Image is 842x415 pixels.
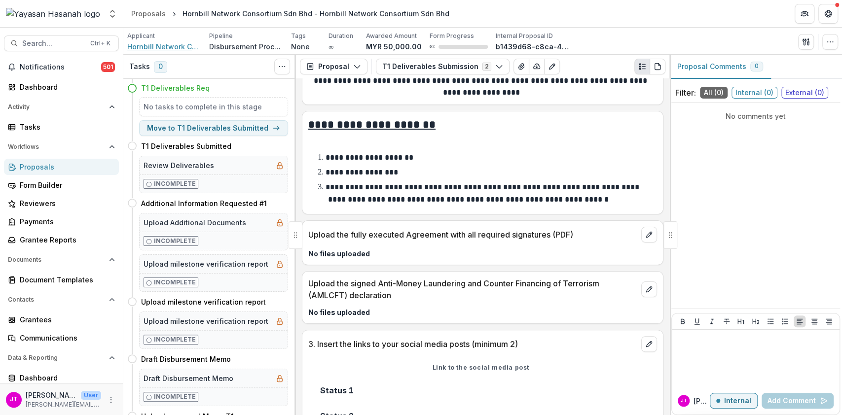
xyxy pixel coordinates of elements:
h5: Upload Additional Documents [144,217,246,228]
p: Incomplete [154,179,196,188]
div: Proposals [131,8,166,19]
button: Underline [691,315,703,327]
span: 0 [755,63,759,69]
a: Form Builder [4,177,119,193]
button: Open Workflows [4,139,119,155]
button: Ordered List [779,315,791,327]
button: Align Left [794,315,805,327]
th: Link to the social media post [421,358,657,378]
a: Dashboard [4,370,119,386]
div: Dashboard [20,82,111,92]
div: Grantee Reports [20,235,111,245]
p: Awarded Amount [366,32,417,40]
span: 501 [101,62,115,72]
p: No comments yet [675,111,836,121]
button: Get Help [818,4,838,24]
button: More [105,394,117,406]
p: Tags [291,32,306,40]
button: Open Data & Reporting [4,350,119,366]
h4: T1 Deliverables Submitted [141,141,231,151]
p: MYR 50,000.00 [366,41,422,52]
button: Toggle View Cancelled Tasks [274,59,290,74]
p: [PERSON_NAME][EMAIL_ADDRESS][DOMAIN_NAME] [26,400,101,409]
div: Communications [20,333,111,343]
a: Hornbill Network Consortium Sdn Bhd [127,41,201,52]
button: Internal [710,393,758,409]
button: Italicize [706,315,718,327]
p: Incomplete [154,278,196,287]
button: edit [641,336,657,352]
div: Josselyn Tan [10,396,18,403]
p: Internal Proposal ID [496,32,553,40]
button: Bold [677,315,689,327]
div: Tasks [20,122,111,132]
span: Internal ( 0 ) [732,87,777,99]
button: Edit as form [544,59,560,74]
p: [PERSON_NAME] [26,390,77,400]
p: ∞ [329,41,333,52]
span: Data & Reporting [8,354,105,361]
p: 3. Insert the links to your social media posts (minimum 2) [308,338,637,350]
p: No files uploaded [308,307,657,317]
span: Workflows [8,143,105,150]
p: b1439d68-c8ca-4cc3-b392-d94d2a249756 [496,41,570,52]
button: Notifications501 [4,59,119,75]
a: Grantees [4,311,119,328]
p: Incomplete [154,335,196,344]
h5: Upload milestone verification report [144,316,268,326]
button: Proposal Comments [669,55,771,79]
p: Form Progress [430,32,474,40]
p: Pipeline [209,32,233,40]
span: Contacts [8,296,105,303]
p: None [291,41,310,52]
a: Grantee Reports [4,232,119,248]
p: Applicant [127,32,155,40]
h3: Tasks [129,63,150,71]
button: Add Comment [762,393,834,409]
p: Incomplete [154,237,196,245]
div: Form Builder [20,180,111,190]
button: Search... [4,35,119,51]
a: Reviewers [4,195,119,211]
div: Dashboard [20,373,111,383]
span: All ( 0 ) [700,87,728,99]
a: Communications [4,330,119,346]
span: External ( 0 ) [781,87,828,99]
button: Align Right [823,315,835,327]
button: Open Documents [4,252,119,268]
span: Documents [8,256,105,263]
span: 0 [154,61,167,73]
img: Yayasan Hasanah logo [6,8,100,20]
p: No files uploaded [308,248,657,259]
button: PDF view [650,59,665,74]
p: Duration [329,32,353,40]
td: Status 1 [308,378,421,403]
p: User [81,391,101,400]
button: Align Center [808,315,820,327]
button: Plaintext view [634,59,650,74]
a: Dashboard [4,79,119,95]
h4: Additional Information Requested #1 [141,198,267,208]
button: Strike [721,315,732,327]
h4: Upload milestone verification report [141,297,266,307]
div: Hornbill Network Consortium Sdn Bhd - Hornbill Network Consortium Sdn Bhd [183,8,449,19]
nav: breadcrumb [127,6,453,21]
a: Document Templates [4,272,119,288]
button: Partners [795,4,814,24]
button: edit [641,281,657,297]
h4: Draft Disbursement Memo [141,354,231,364]
p: 0 % [430,43,435,50]
h5: Upload milestone verification report [144,259,268,269]
button: Open entity switcher [106,4,119,24]
div: Reviewers [20,198,111,208]
div: Document Templates [20,275,111,285]
div: Payments [20,216,111,227]
p: Incomplete [154,392,196,401]
span: Activity [8,104,105,110]
button: Move to T1 Deliverables Submitted [139,120,288,136]
button: Heading 2 [750,315,762,327]
p: Upload the fully executed Agreement with all required signatures (PDF) [308,229,637,241]
button: View Attached Files [513,59,529,74]
a: Tasks [4,119,119,135]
